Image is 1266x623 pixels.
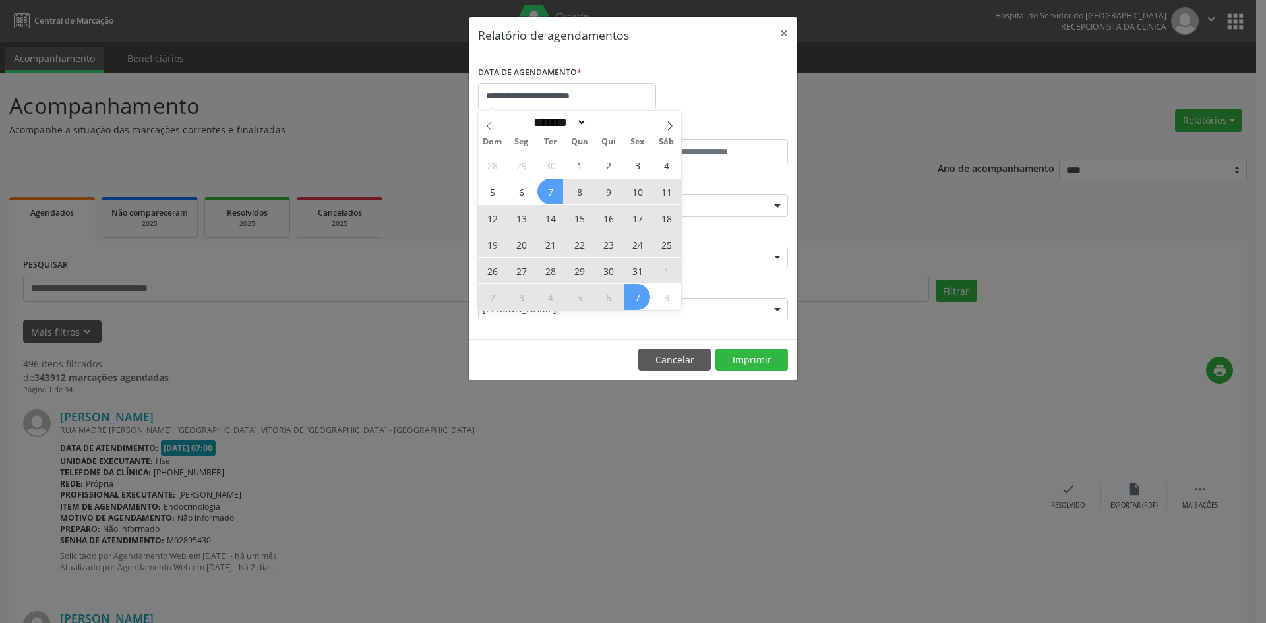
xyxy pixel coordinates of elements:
[587,115,630,129] input: Year
[715,349,788,371] button: Imprimir
[595,179,621,204] span: Outubro 9, 2025
[537,284,563,310] span: Novembro 4, 2025
[652,138,681,146] span: Sáb
[653,231,679,257] span: Outubro 25, 2025
[638,349,711,371] button: Cancelar
[479,231,505,257] span: Outubro 19, 2025
[479,205,505,231] span: Outubro 12, 2025
[594,138,623,146] span: Qui
[508,152,534,178] span: Setembro 29, 2025
[507,138,536,146] span: Seg
[479,152,505,178] span: Setembro 28, 2025
[479,258,505,283] span: Outubro 26, 2025
[771,17,797,49] button: Close
[566,205,592,231] span: Outubro 15, 2025
[623,138,652,146] span: Sex
[508,205,534,231] span: Outubro 13, 2025
[653,179,679,204] span: Outubro 11, 2025
[566,231,592,257] span: Outubro 22, 2025
[653,284,679,310] span: Novembro 8, 2025
[537,179,563,204] span: Outubro 7, 2025
[479,179,505,204] span: Outubro 5, 2025
[624,231,650,257] span: Outubro 24, 2025
[508,231,534,257] span: Outubro 20, 2025
[508,284,534,310] span: Novembro 3, 2025
[537,231,563,257] span: Outubro 21, 2025
[653,152,679,178] span: Outubro 4, 2025
[624,179,650,204] span: Outubro 10, 2025
[537,152,563,178] span: Setembro 30, 2025
[624,205,650,231] span: Outubro 17, 2025
[566,152,592,178] span: Outubro 1, 2025
[479,284,505,310] span: Novembro 2, 2025
[595,284,621,310] span: Novembro 6, 2025
[595,205,621,231] span: Outubro 16, 2025
[508,258,534,283] span: Outubro 27, 2025
[636,119,788,139] label: ATÉ
[653,258,679,283] span: Novembro 1, 2025
[595,231,621,257] span: Outubro 23, 2025
[566,179,592,204] span: Outubro 8, 2025
[508,179,534,204] span: Outubro 6, 2025
[537,205,563,231] span: Outubro 14, 2025
[624,152,650,178] span: Outubro 3, 2025
[537,258,563,283] span: Outubro 28, 2025
[566,284,592,310] span: Novembro 5, 2025
[566,258,592,283] span: Outubro 29, 2025
[595,258,621,283] span: Outubro 30, 2025
[624,258,650,283] span: Outubro 31, 2025
[536,138,565,146] span: Ter
[478,138,507,146] span: Dom
[529,115,587,129] select: Month
[595,152,621,178] span: Outubro 2, 2025
[653,205,679,231] span: Outubro 18, 2025
[478,63,582,83] label: DATA DE AGENDAMENTO
[565,138,594,146] span: Qua
[478,26,629,44] h5: Relatório de agendamentos
[624,284,650,310] span: Novembro 7, 2025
